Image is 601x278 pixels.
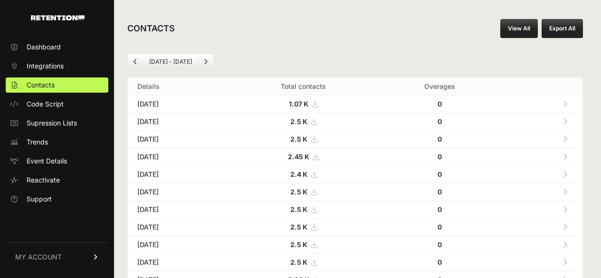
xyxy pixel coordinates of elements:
strong: 0 [438,117,442,125]
span: Dashboard [27,42,61,52]
span: MY ACCOUNT [15,252,62,262]
strong: 0 [438,100,442,108]
a: Dashboard [6,39,108,55]
strong: 2.4 K [290,170,307,178]
strong: 2.5 K [290,240,307,249]
span: Integrations [27,61,64,71]
strong: 0 [438,135,442,143]
span: Code Script [27,99,64,109]
strong: 2.5 K [290,258,307,266]
a: 2.45 K [288,153,319,161]
strong: 0 [438,223,442,231]
strong: 2.45 K [288,153,309,161]
td: [DATE] [128,254,227,271]
td: [DATE] [128,148,227,166]
a: 2.5 K [290,188,317,196]
a: Supression Lists [6,115,108,131]
a: Event Details [6,153,108,169]
span: Contacts [27,80,55,90]
strong: 0 [438,188,442,196]
strong: 0 [438,205,442,213]
strong: 1.07 K [289,100,308,108]
a: Contacts [6,77,108,93]
a: 2.4 K [290,170,317,178]
button: Export All [542,19,583,38]
span: Reactivate [27,175,60,185]
a: Integrations [6,58,108,74]
td: [DATE] [128,113,227,131]
strong: 0 [438,170,442,178]
strong: 2.5 K [290,205,307,213]
strong: 2.5 K [290,188,307,196]
td: [DATE] [128,166,227,183]
td: [DATE] [128,219,227,236]
a: 2.5 K [290,258,317,266]
td: [DATE] [128,96,227,113]
th: Total contacts [227,78,380,96]
li: [DATE] - [DATE] [143,58,198,66]
a: Code Script [6,96,108,112]
a: Reactivate [6,173,108,188]
a: MY ACCOUNT [6,242,108,271]
a: 2.5 K [290,117,317,125]
a: Next [198,54,213,69]
strong: 0 [438,258,442,266]
a: 2.5 K [290,135,317,143]
a: 2.5 K [290,223,317,231]
a: Support [6,192,108,207]
td: [DATE] [128,236,227,254]
span: Event Details [27,156,67,166]
td: [DATE] [128,183,227,201]
th: Details [128,78,227,96]
a: Previous [128,54,143,69]
td: [DATE] [128,201,227,219]
a: 2.5 K [290,240,317,249]
strong: 0 [438,240,442,249]
span: Supression Lists [27,118,77,128]
a: 2.5 K [290,205,317,213]
strong: 0 [438,153,442,161]
strong: 2.5 K [290,135,307,143]
a: 1.07 K [289,100,318,108]
a: View All [500,19,538,38]
span: Support [27,194,52,204]
strong: 2.5 K [290,223,307,231]
span: Trends [27,137,48,147]
img: Retention.com [31,15,85,20]
h2: CONTACTS [127,22,175,35]
strong: 2.5 K [290,117,307,125]
a: Trends [6,134,108,150]
td: [DATE] [128,131,227,148]
th: Overages [380,78,499,96]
